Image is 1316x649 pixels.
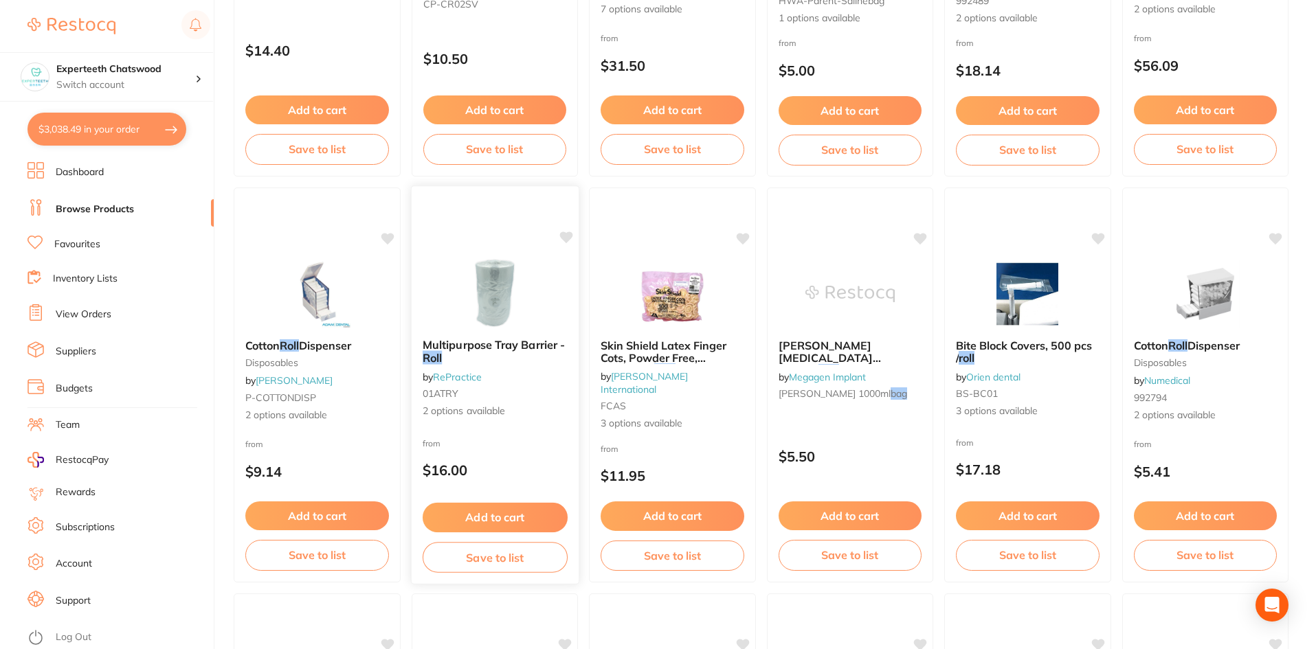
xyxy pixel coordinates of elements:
[891,387,907,400] em: bag
[956,135,1100,165] button: Save to list
[245,439,263,449] span: from
[805,260,895,328] img: Baxter Sodium Chloride 1000ml bag
[56,78,195,92] p: Switch account
[56,486,96,499] a: Rewards
[422,503,567,532] button: Add to cart
[1256,589,1289,622] div: Open Intercom Messenger
[1134,464,1278,479] p: $5.41
[56,345,96,358] a: Suppliers
[966,371,1021,383] a: Orien dental
[956,371,1021,383] span: by
[627,260,717,328] img: Skin Shield Latex Finger Cots, Powder Free, Antistatic, Bag
[56,203,134,216] a: Browse Products
[27,627,210,649] button: Log Out
[56,630,91,644] a: Log Out
[56,557,92,571] a: Account
[601,134,744,164] button: Save to list
[779,38,796,48] span: from
[27,452,44,468] img: RestocqPay
[245,339,280,352] span: Cotton
[54,238,100,251] a: Favourites
[779,339,881,378] span: [PERSON_NAME] [MEDICAL_DATA] 1000ml
[56,308,111,321] a: View Orders
[56,62,195,76] h4: Experteeth Chatswood
[1134,357,1278,368] small: disposables
[956,540,1100,570] button: Save to list
[56,594,91,608] a: Support
[601,501,744,530] button: Add to cart
[601,339,744,365] b: Skin Shield Latex Finger Cots, Powder Free, Antistatic, Bag
[27,452,109,468] a: RestocqPay
[956,339,1100,365] b: Bite Block Covers, 500 pcs / roll
[601,95,744,124] button: Add to cart
[789,371,866,383] a: Megagen Implant
[956,96,1100,125] button: Add to cart
[245,501,389,530] button: Add to cart
[1134,339,1278,352] b: Cotton Roll Dispenser
[1134,134,1278,164] button: Save to list
[601,400,626,412] span: FCAS
[1144,374,1190,387] a: Numedical
[601,3,744,16] span: 7 options available
[983,260,1072,328] img: Bite Block Covers, 500 pcs / roll
[779,96,922,125] button: Add to cart
[1134,374,1190,387] span: by
[56,166,104,179] a: Dashboard
[21,63,49,91] img: Experteeth Chatswood
[654,363,676,377] em: Bag
[422,405,567,418] span: 2 options available
[1134,33,1152,43] span: from
[779,540,922,570] button: Save to list
[1161,260,1250,328] img: Cotton Roll Dispenser
[779,135,922,165] button: Save to list
[272,260,361,328] img: Cotton Roll Dispenser
[245,409,389,422] span: 2 options available
[1134,3,1278,16] span: 2 options available
[601,468,744,483] p: $11.95
[1134,540,1278,570] button: Save to list
[956,38,974,48] span: from
[956,387,998,400] span: BS-BC01
[299,339,351,352] span: Dispenser
[1168,339,1187,352] em: Roll
[956,339,1092,365] span: Bite Block Covers, 500 pcs /
[53,272,118,286] a: Inventory Lists
[601,339,726,378] span: Skin Shield Latex Finger Cots, Powder Free, Antistatic,
[56,453,109,467] span: RestocqPay
[422,437,440,448] span: from
[27,18,115,34] img: Restocq Logo
[423,51,567,67] p: $10.50
[1134,439,1152,449] span: from
[956,462,1100,477] p: $17.18
[779,62,922,78] p: $5.00
[601,370,688,395] a: [PERSON_NAME] International
[1134,501,1278,530] button: Add to cart
[779,501,922,530] button: Add to cart
[280,339,299,352] em: Roll
[779,387,891,400] span: [PERSON_NAME] 1000ml
[56,418,80,432] a: Team
[423,95,567,124] button: Add to cart
[601,370,688,395] span: by
[422,370,481,383] span: by
[422,351,441,365] em: Roll
[422,339,567,364] b: Multipurpose Tray Barrier - Roll
[245,374,333,387] span: by
[245,357,389,368] small: disposables
[422,462,567,478] p: $16.00
[256,374,333,387] a: [PERSON_NAME]
[601,444,618,454] span: from
[956,62,1100,78] p: $18.14
[56,382,93,396] a: Budgets
[245,391,316,404] span: P-COTTONDISP
[56,521,115,534] a: Subscriptions
[422,542,567,573] button: Save to list
[1134,409,1278,422] span: 2 options available
[601,58,744,73] p: $31.50
[956,437,974,448] span: from
[433,370,482,383] a: RePractice
[779,371,866,383] span: by
[245,464,389,479] p: $9.14
[779,339,922,365] b: Baxter Sodium Chloride 1000ml bag
[422,387,458,400] span: 01ATRY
